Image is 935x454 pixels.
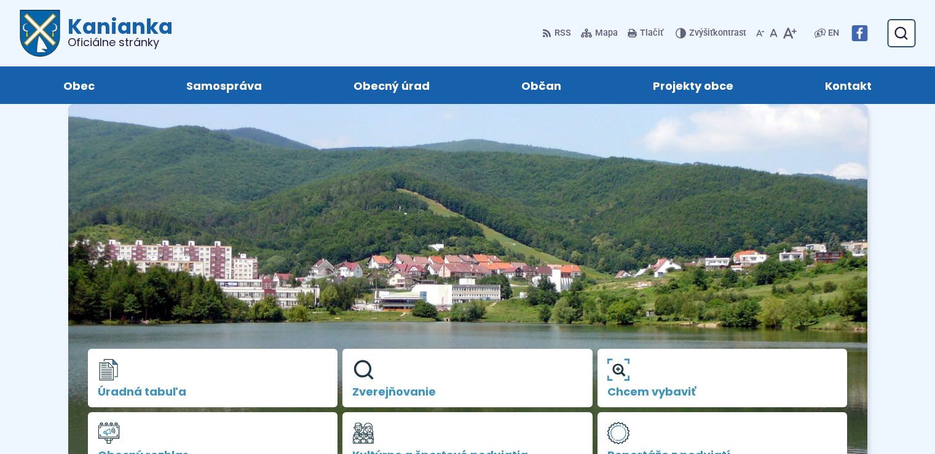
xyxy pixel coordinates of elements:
h1: Kanianka [60,16,173,48]
span: Projekty obce [653,66,733,104]
a: Chcem vybaviť [598,349,848,408]
span: RSS [554,26,571,41]
a: RSS [542,20,574,46]
span: Chcem vybaviť [607,386,838,398]
button: Zväčšiť veľkosť písma [780,20,799,46]
span: Zvýšiť [689,28,713,38]
a: Projekty obce [620,66,767,104]
a: Kontakt [792,66,905,104]
span: Občan [521,66,561,104]
a: Logo Kanianka, prejsť na domovskú stránku. [20,10,173,57]
span: EN [828,26,839,41]
a: Samospráva [152,66,295,104]
button: Nastaviť pôvodnú veľkosť písma [767,20,780,46]
button: Zvýšiťkontrast [676,20,749,46]
img: Prejsť na Facebook stránku [851,25,867,41]
span: Zverejňovanie [352,386,583,398]
a: Mapa [578,20,620,46]
button: Zmenšiť veľkosť písma [754,20,767,46]
span: Obecný úrad [353,66,430,104]
span: Oficiálne stránky [68,37,173,48]
span: Samospráva [186,66,262,104]
a: EN [826,26,842,41]
span: Kontakt [825,66,872,104]
a: Občan [488,66,595,104]
span: Tlačiť [640,28,663,39]
a: Obec [30,66,128,104]
a: Obecný úrad [320,66,463,104]
img: Prejsť na domovskú stránku [20,10,60,57]
a: Zverejňovanie [342,349,593,408]
span: Úradná tabuľa [98,386,328,398]
a: Úradná tabuľa [88,349,338,408]
span: kontrast [689,28,746,39]
button: Tlačiť [625,20,666,46]
span: Obec [63,66,95,104]
span: Mapa [595,26,618,41]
